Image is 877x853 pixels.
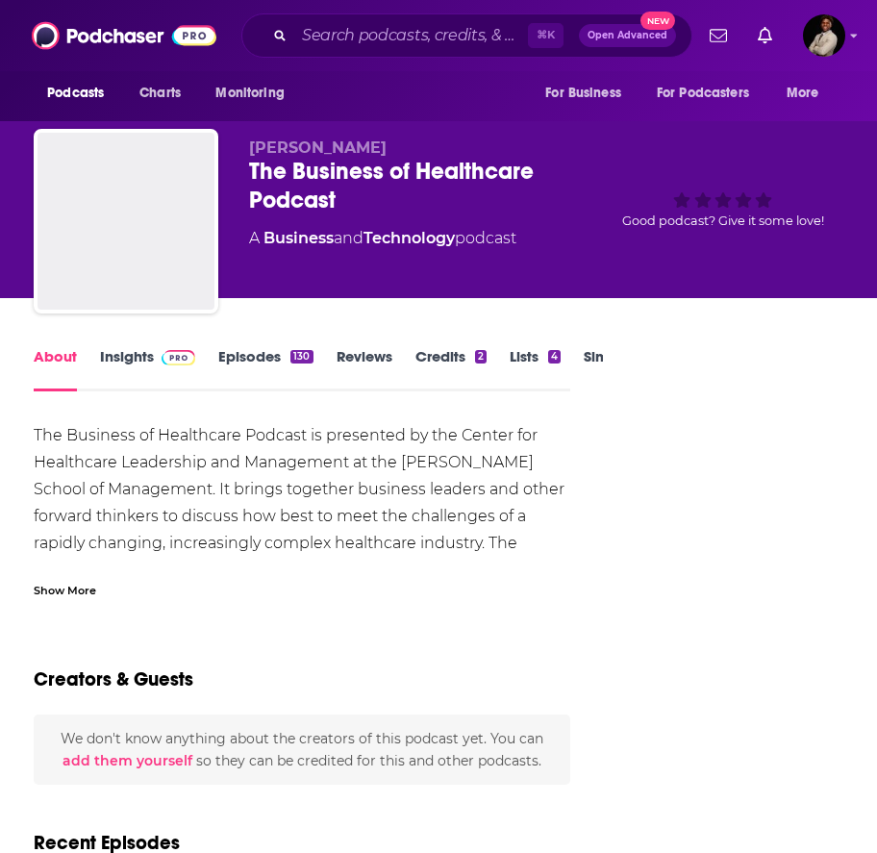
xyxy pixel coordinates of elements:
div: 2 [475,350,487,364]
img: Podchaser Pro [162,350,195,365]
div: Good podcast? Give it some love! [603,138,843,258]
a: Business [263,229,334,247]
button: Open AdvancedNew [579,24,676,47]
span: Podcasts [47,80,104,107]
a: Lists4 [510,347,561,391]
img: User Profile [803,14,845,57]
button: open menu [34,75,129,112]
div: A podcast [249,227,516,250]
span: Good podcast? Give it some love! [622,213,824,228]
a: Reviews [337,347,392,391]
span: We don't know anything about the creators of this podcast yet . You can so they can be credited f... [61,730,543,768]
a: Show notifications dropdown [702,19,735,52]
span: Monitoring [215,80,284,107]
div: 130 [290,350,313,364]
a: InsightsPodchaser Pro [100,347,195,391]
span: Logged in as Jeremiah_lineberger11 [803,14,845,57]
span: For Podcasters [657,80,749,107]
button: open menu [202,75,309,112]
a: Technology [363,229,455,247]
span: Charts [139,80,181,107]
div: 4 [548,350,561,364]
a: Credits2 [415,347,487,391]
button: add them yourself [63,753,192,768]
a: Charts [127,75,192,112]
a: Show notifications dropdown [750,19,780,52]
button: open menu [532,75,645,112]
h2: Creators & Guests [34,667,193,691]
a: About [34,347,77,391]
img: Podchaser - Follow, Share and Rate Podcasts [32,17,216,54]
span: and [334,229,363,247]
span: Open Advanced [588,31,667,40]
a: Episodes130 [218,347,313,391]
button: open menu [644,75,777,112]
input: Search podcasts, credits, & more... [294,20,528,51]
button: open menu [773,75,843,112]
button: Show profile menu [803,14,845,57]
span: For Business [545,80,621,107]
span: [PERSON_NAME] [249,138,387,157]
span: More [787,80,819,107]
div: Search podcasts, credits, & more... [241,13,692,58]
span: New [640,12,675,30]
span: ⌘ K [528,23,564,48]
div: The Business of Healthcare Podcast is presented by the Center for Healthcare Leadership and Manag... [34,422,570,584]
a: Similar [584,347,631,391]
